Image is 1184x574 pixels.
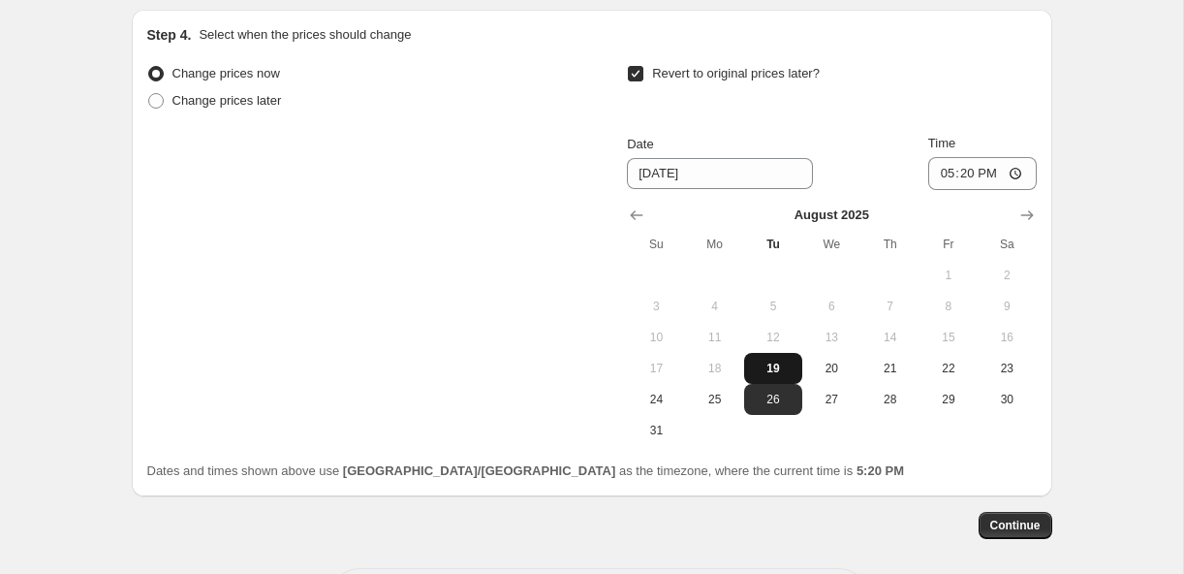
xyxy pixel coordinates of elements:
[927,237,970,252] span: Fr
[172,93,282,108] span: Change prices later
[978,353,1036,384] button: Saturday August 23 2025
[694,392,736,407] span: 25
[985,330,1028,345] span: 16
[868,237,911,252] span: Th
[694,330,736,345] span: 11
[919,260,978,291] button: Friday August 1 2025
[694,299,736,314] span: 4
[860,384,919,415] button: Thursday August 28 2025
[978,384,1036,415] button: Saturday August 30 2025
[919,384,978,415] button: Friday August 29 2025
[686,353,744,384] button: Monday August 18 2025
[802,353,860,384] button: Wednesday August 20 2025
[635,299,677,314] span: 3
[686,384,744,415] button: Monday August 25 2025
[979,512,1052,539] button: Continue
[978,322,1036,353] button: Saturday August 16 2025
[978,291,1036,322] button: Saturday August 9 2025
[744,229,802,260] th: Tuesday
[927,361,970,376] span: 22
[985,237,1028,252] span: Sa
[802,322,860,353] button: Wednesday August 13 2025
[652,66,820,80] span: Revert to original prices later?
[985,392,1028,407] span: 30
[978,260,1036,291] button: Saturday August 2 2025
[627,415,685,446] button: Sunday August 31 2025
[752,361,795,376] span: 19
[686,291,744,322] button: Monday August 4 2025
[919,291,978,322] button: Friday August 8 2025
[978,229,1036,260] th: Saturday
[627,322,685,353] button: Sunday August 10 2025
[928,136,955,150] span: Time
[860,322,919,353] button: Thursday August 14 2025
[919,353,978,384] button: Friday August 22 2025
[927,330,970,345] span: 15
[927,392,970,407] span: 29
[927,299,970,314] span: 8
[1013,202,1041,229] button: Show next month, September 2025
[810,237,853,252] span: We
[744,353,802,384] button: Today Tuesday August 19 2025
[199,25,411,45] p: Select when the prices should change
[802,291,860,322] button: Wednesday August 6 2025
[752,299,795,314] span: 5
[985,299,1028,314] span: 9
[985,361,1028,376] span: 23
[810,392,853,407] span: 27
[868,361,911,376] span: 21
[635,423,677,438] span: 31
[627,137,653,151] span: Date
[752,392,795,407] span: 26
[810,330,853,345] span: 13
[635,361,677,376] span: 17
[343,463,615,478] b: [GEOGRAPHIC_DATA]/[GEOGRAPHIC_DATA]
[985,268,1028,283] span: 2
[627,229,685,260] th: Sunday
[627,291,685,322] button: Sunday August 3 2025
[147,25,192,45] h2: Step 4.
[919,229,978,260] th: Friday
[860,353,919,384] button: Thursday August 21 2025
[623,202,650,229] button: Show previous month, July 2025
[686,229,744,260] th: Monday
[868,299,911,314] span: 7
[810,299,853,314] span: 6
[147,463,905,478] span: Dates and times shown above use as the timezone, where the current time is
[857,463,904,478] b: 5:20 PM
[868,392,911,407] span: 28
[627,158,813,189] input: 8/19/2025
[627,353,685,384] button: Sunday August 17 2025
[744,291,802,322] button: Tuesday August 5 2025
[810,361,853,376] span: 20
[927,268,970,283] span: 1
[802,229,860,260] th: Wednesday
[744,322,802,353] button: Tuesday August 12 2025
[860,229,919,260] th: Thursday
[752,237,795,252] span: Tu
[635,392,677,407] span: 24
[694,361,736,376] span: 18
[860,291,919,322] button: Thursday August 7 2025
[868,330,911,345] span: 14
[990,518,1041,533] span: Continue
[752,330,795,345] span: 12
[172,66,280,80] span: Change prices now
[635,330,677,345] span: 10
[919,322,978,353] button: Friday August 15 2025
[627,384,685,415] button: Sunday August 24 2025
[694,237,736,252] span: Mo
[635,237,677,252] span: Su
[928,157,1037,190] input: 12:00
[802,384,860,415] button: Wednesday August 27 2025
[744,384,802,415] button: Tuesday August 26 2025
[686,322,744,353] button: Monday August 11 2025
